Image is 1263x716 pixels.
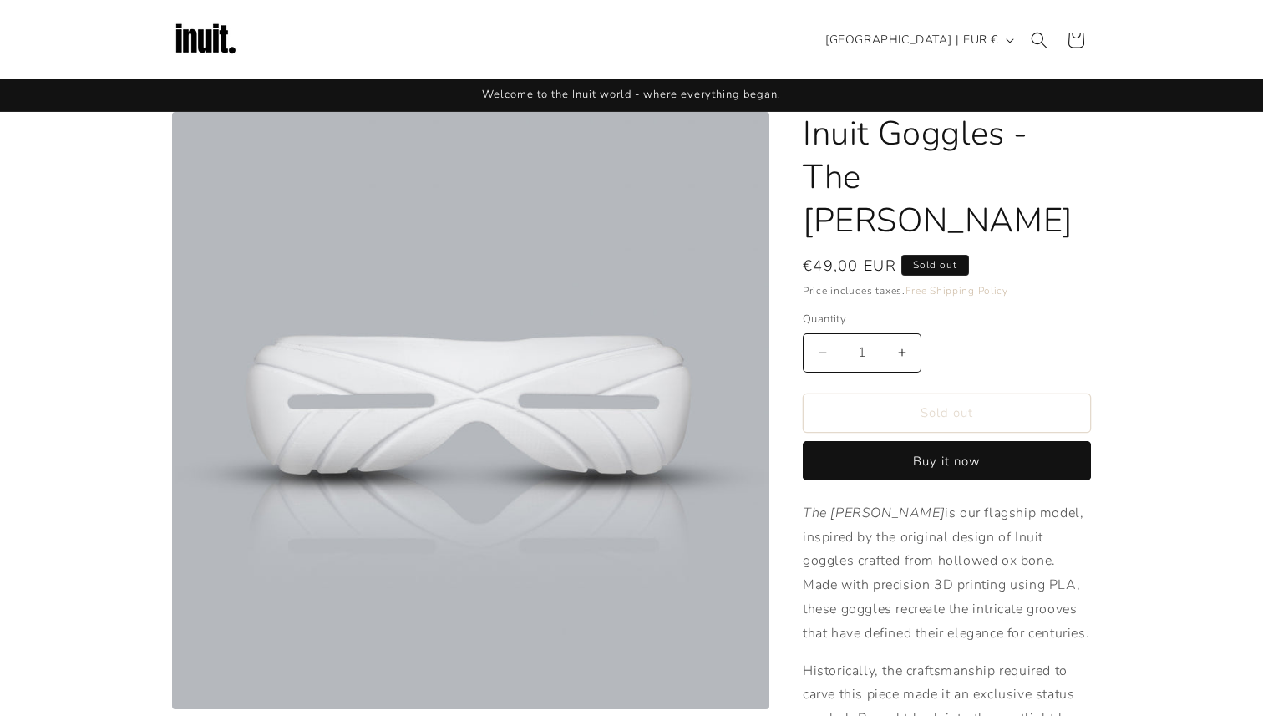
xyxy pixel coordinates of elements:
p: is our flagship model, inspired by the original design of Inuit goggles crafted from hollowed ox ... [803,501,1091,646]
h1: Inuit Goggles - The [PERSON_NAME] [803,112,1091,242]
button: Buy it now [803,441,1091,480]
summary: Search [1021,22,1058,58]
div: Announcement [172,79,1091,111]
span: [GEOGRAPHIC_DATA] | EUR € [825,31,998,48]
label: Quantity [803,312,1091,328]
em: The [PERSON_NAME] [803,504,945,522]
button: Sold out [803,394,1091,433]
div: Price includes taxes. [803,282,1091,299]
a: Free Shipping Policy [905,284,1008,297]
span: €49,00 EUR [803,255,896,277]
span: Sold out [901,255,969,276]
button: [GEOGRAPHIC_DATA] | EUR € [815,24,1021,56]
span: Welcome to the Inuit world - where everything began. [482,87,781,102]
img: Inuit Logo [172,7,239,74]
